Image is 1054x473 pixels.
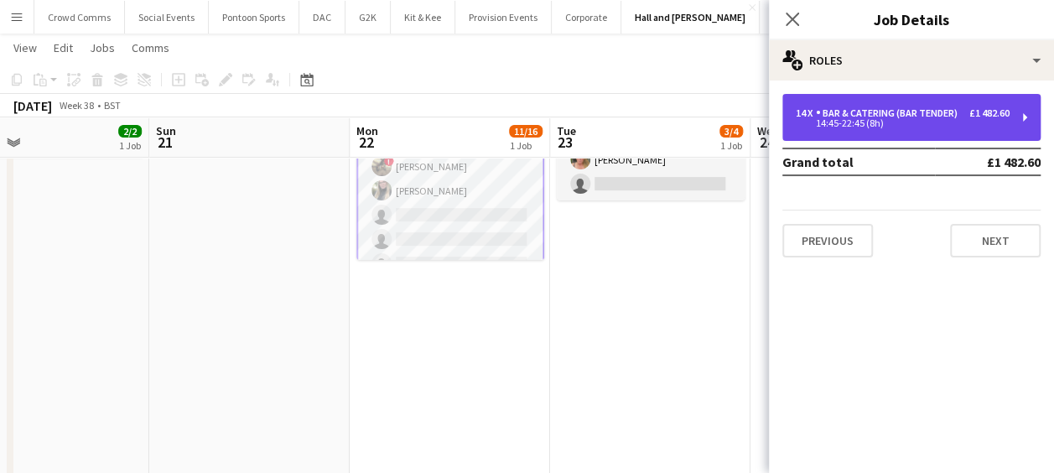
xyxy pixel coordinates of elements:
[621,1,760,34] button: Hall and [PERSON_NAME]
[119,139,141,152] div: 1 Job
[719,125,743,138] span: 3/4
[7,37,44,59] a: View
[125,1,209,34] button: Social Events
[13,97,52,114] div: [DATE]
[153,133,176,152] span: 21
[47,37,80,59] a: Edit
[384,156,394,166] span: !
[209,1,299,34] button: Pontoon Sports
[13,40,37,55] span: View
[509,125,543,138] span: 11/16
[554,133,576,152] span: 23
[83,37,122,59] a: Jobs
[782,148,935,175] td: Grand total
[55,99,97,112] span: Week 38
[125,37,176,59] a: Comms
[104,99,121,112] div: BST
[935,148,1041,175] td: £1 482.60
[760,1,829,34] button: Weddings
[132,40,169,55] span: Comms
[356,123,378,138] span: Mon
[118,125,142,138] span: 2/2
[54,40,73,55] span: Edit
[950,224,1041,257] button: Next
[796,119,1010,127] div: 14:45-22:45 (8h)
[510,139,542,152] div: 1 Job
[796,107,816,119] div: 14 x
[391,1,455,34] button: Kit & Kee
[757,123,779,138] span: Wed
[769,40,1054,81] div: Roles
[156,123,176,138] span: Sun
[769,8,1054,30] h3: Job Details
[345,1,391,34] button: G2K
[755,133,779,152] span: 24
[354,133,378,152] span: 22
[816,107,964,119] div: Bar & Catering (Bar Tender)
[90,40,115,55] span: Jobs
[557,123,576,138] span: Tue
[720,139,742,152] div: 1 Job
[455,1,552,34] button: Provision Events
[782,224,873,257] button: Previous
[299,1,345,34] button: DAC
[34,1,125,34] button: Crowd Comms
[969,107,1010,119] div: £1 482.60
[552,1,621,34] button: Corporate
